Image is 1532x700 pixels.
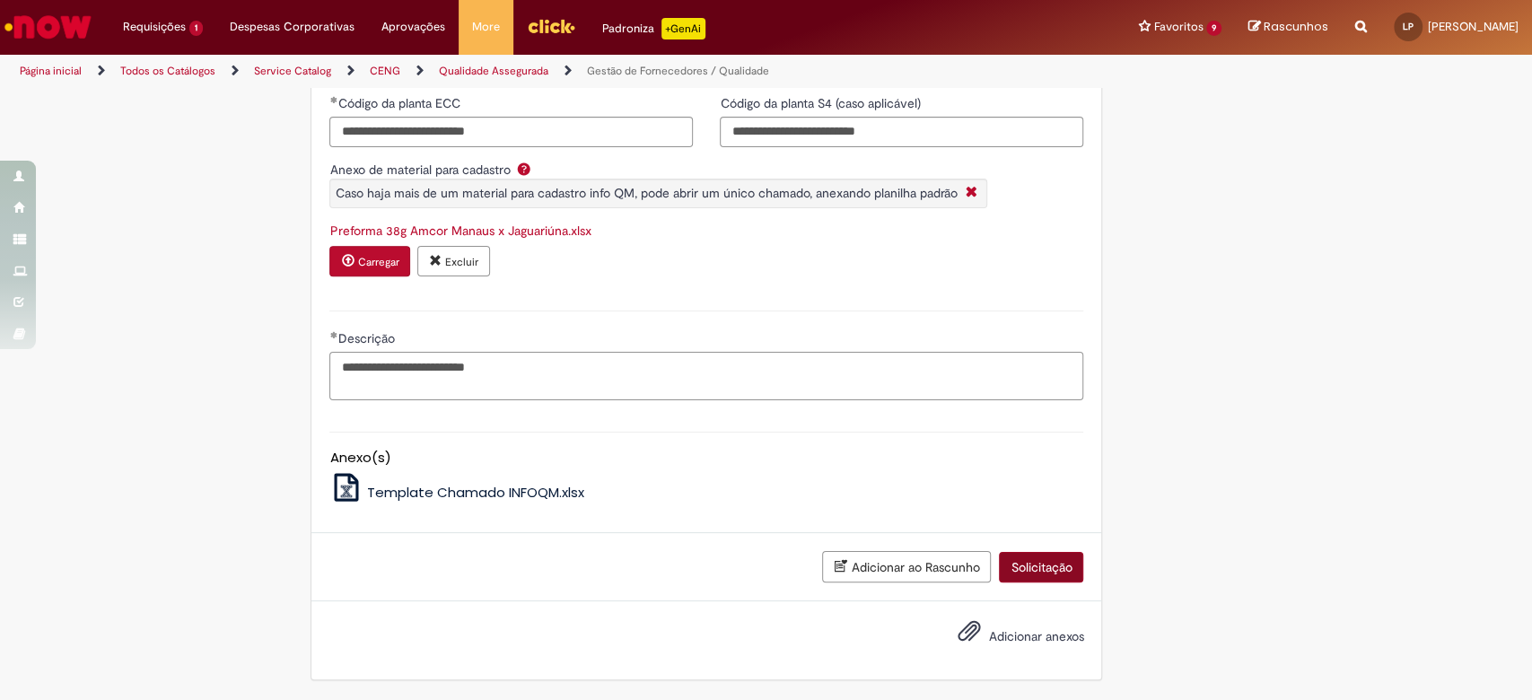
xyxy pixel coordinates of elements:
[329,352,1083,400] textarea: Descrição
[189,21,203,36] span: 1
[329,162,513,178] span: Anexo de material para cadastro
[381,18,445,36] span: Aprovações
[20,64,82,78] a: Página inicial
[999,552,1083,582] button: Solicitação
[254,64,331,78] a: Service Catalog
[335,185,957,201] span: Caso haja mais de um material para cadastro info QM, pode abrir um único chamado, anexando planil...
[2,9,94,45] img: ServiceNow
[445,255,478,269] small: Excluir
[527,13,575,39] img: click_logo_yellow_360x200.png
[1403,21,1414,32] span: LP
[123,18,186,36] span: Requisições
[602,18,705,39] div: Padroniza
[1248,19,1328,36] a: Rascunhos
[988,629,1083,645] span: Adicionar anexos
[472,18,500,36] span: More
[337,95,463,111] span: Código da planta ECC
[329,451,1083,466] h5: Anexo(s)
[120,64,215,78] a: Todos os Catálogos
[1153,18,1203,36] span: Favoritos
[417,246,490,276] button: Excluir anexo Preforma 38g Amcor Manaus x Jaguariúna.xlsx
[1264,18,1328,35] span: Rascunhos
[587,64,769,78] a: Gestão de Fornecedores / Qualidade
[329,117,693,147] input: Código da planta ECC
[329,331,337,338] span: Obrigatório Preenchido
[720,95,924,111] span: Código da planta S4 (caso aplicável)
[952,615,985,656] button: Adicionar anexos
[661,18,705,39] p: +GenAi
[329,483,584,502] a: Template Chamado INFOQM.xlsx
[357,255,398,269] small: Carregar
[822,551,991,582] button: Adicionar ao Rascunho
[720,117,1083,147] input: Código da planta S4 (caso aplicável)
[1428,19,1519,34] span: [PERSON_NAME]
[370,64,400,78] a: CENG
[337,330,398,346] span: Descrição
[439,64,548,78] a: Qualidade Assegurada
[230,18,355,36] span: Despesas Corporativas
[329,223,591,239] a: Download de Preforma 38g Amcor Manaus x Jaguariúna.xlsx
[961,184,982,203] i: Fechar Aviso Por question_anexo_de_material_para_cadastro
[1206,21,1221,36] span: 9
[13,55,1008,88] ul: Trilhas de página
[329,246,410,276] button: Carregar anexo de Anexo de material para cadastro
[329,96,337,103] span: Obrigatório Preenchido
[367,483,584,502] span: Template Chamado INFOQM.xlsx
[513,162,535,176] span: Ajuda para Anexo de material para cadastro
